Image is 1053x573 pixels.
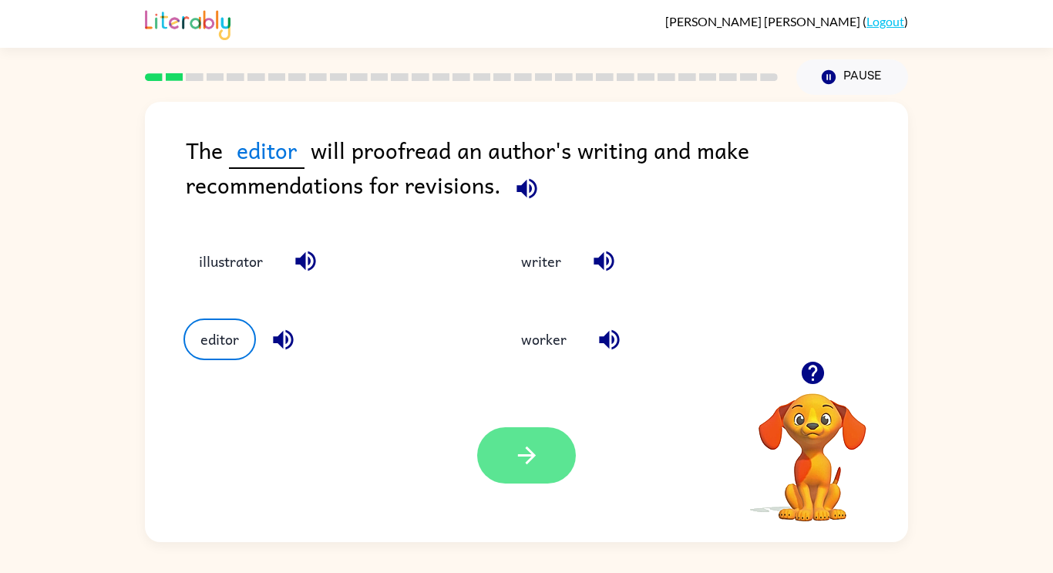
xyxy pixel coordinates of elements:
[186,133,908,210] div: The will proofread an author's writing and make recommendations for revisions.
[506,319,582,360] button: worker
[665,14,863,29] span: [PERSON_NAME] [PERSON_NAME]
[229,133,304,169] span: editor
[796,59,908,95] button: Pause
[506,241,577,282] button: writer
[665,14,908,29] div: ( )
[735,369,890,524] video: Your browser must support playing .mp4 files to use Literably. Please try using another browser.
[183,241,278,282] button: illustrator
[866,14,904,29] a: Logout
[183,319,256,360] button: editor
[145,6,230,40] img: Literably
